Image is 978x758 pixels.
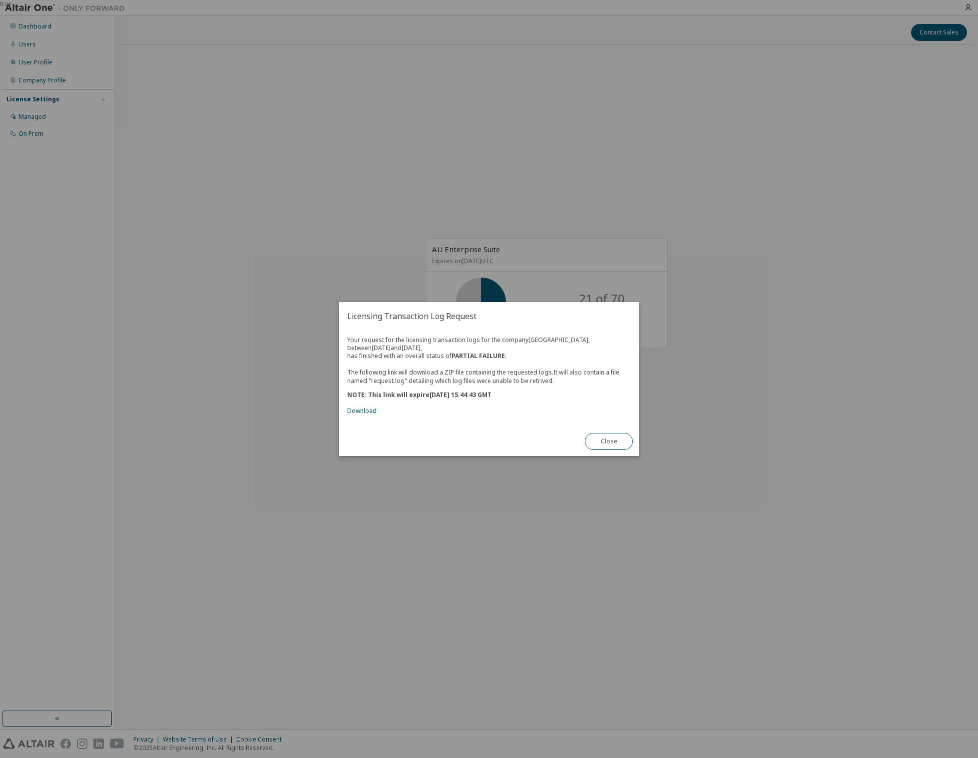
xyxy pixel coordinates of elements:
[347,336,631,415] div: Your request for the licensing transaction logs for the company [GEOGRAPHIC_DATA] , between [DATE...
[452,352,505,360] b: PARTIAL FAILURE
[339,302,639,330] h2: Licensing Transaction Log Request
[347,390,491,399] b: NOTE: This link will expire [DATE] 15:44:43 GMT
[347,368,631,385] p: The following link will download a ZIP file containing the requested logs. It will also contain a...
[347,406,377,415] a: Download
[585,433,633,450] button: Close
